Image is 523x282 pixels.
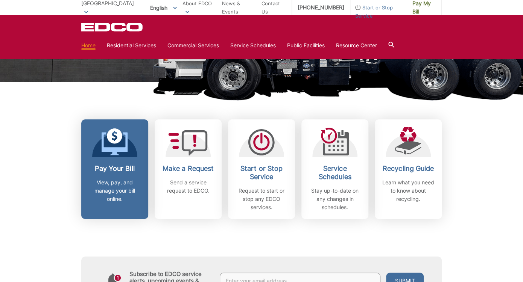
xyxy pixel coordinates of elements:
a: Resource Center [336,41,377,50]
p: Request to start or stop any EDCO services. [234,187,289,211]
h2: Service Schedules [307,164,363,181]
p: Send a service request to EDCO. [160,178,216,195]
a: Recycling Guide Learn what you need to know about recycling. [375,119,442,219]
a: Commercial Services [167,41,219,50]
a: Public Facilities [287,41,325,50]
a: Service Schedules Stay up-to-date on any changes in schedules. [301,119,368,219]
h2: Recycling Guide [380,164,436,173]
h2: Pay Your Bill [87,164,143,173]
h2: Make a Request [160,164,216,173]
p: View, pay, and manage your bill online. [87,178,143,203]
p: Learn what you need to know about recycling. [380,178,436,203]
a: Home [81,41,96,50]
p: Stay up-to-date on any changes in schedules. [307,187,363,211]
span: English [144,2,182,14]
a: Make a Request Send a service request to EDCO. [155,119,222,219]
h2: Start or Stop Service [234,164,289,181]
a: Pay Your Bill View, pay, and manage your bill online. [81,119,148,219]
a: EDCD logo. Return to the homepage. [81,23,144,32]
a: Service Schedules [230,41,276,50]
a: Residential Services [107,41,156,50]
